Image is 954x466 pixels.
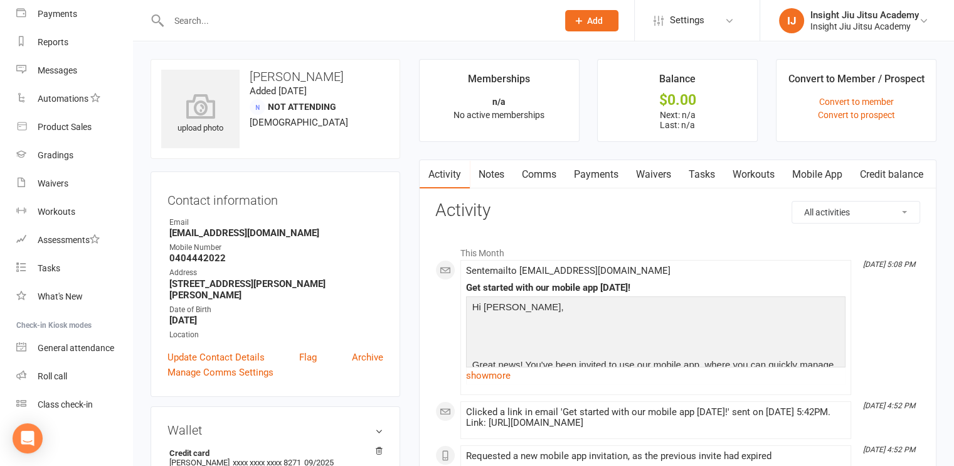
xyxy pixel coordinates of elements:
[435,240,920,260] li: This Month
[250,117,348,128] span: [DEMOGRAPHIC_DATA]
[16,334,132,362] a: General attendance kiosk mode
[16,198,132,226] a: Workouts
[783,160,851,189] a: Mobile App
[169,278,383,301] strong: [STREET_ADDRESS][PERSON_NAME][PERSON_NAME]
[466,451,845,462] div: Requested a new mobile app invitation, as the previous invite had expired
[16,283,132,311] a: What's New
[352,350,383,365] a: Archive
[38,37,68,47] div: Reports
[851,160,932,189] a: Credit balance
[13,423,43,453] div: Open Intercom Messenger
[38,207,75,217] div: Workouts
[466,367,845,384] a: show more
[466,407,845,428] div: Clicked a link in email 'Get started with our mobile app [DATE]!' sent on [DATE] 5:42PM. Link: [U...
[38,263,60,273] div: Tasks
[16,28,132,57] a: Reports
[16,57,132,85] a: Messages
[565,160,627,189] a: Payments
[169,242,383,254] div: Mobile Number
[16,226,132,254] a: Assessments
[435,201,920,220] h3: Activity
[16,362,132,391] a: Roll call
[420,160,470,189] a: Activity
[818,110,895,120] a: Convert to prospect
[468,71,530,94] div: Memberships
[466,265,670,276] span: Sent email to [EMAIL_ADDRESS][DOMAIN_NAME]
[469,300,842,318] p: Hi [PERSON_NAME],
[165,12,549,30] input: Search...
[169,304,383,316] div: Date of Birth
[169,267,383,279] div: Address
[788,71,925,94] div: Convert to Member / Prospect
[470,160,513,189] a: Notes
[609,94,746,107] div: $0.00
[38,122,92,132] div: Product Sales
[38,65,77,75] div: Messages
[16,113,132,141] a: Product Sales
[16,170,132,198] a: Waivers
[659,71,696,94] div: Balance
[513,160,565,189] a: Comms
[161,70,390,84] h3: [PERSON_NAME]
[169,252,383,264] strong: 0404442022
[16,85,132,113] a: Automations
[161,94,240,135] div: upload photo
[863,445,915,454] i: [DATE] 4:52 PM
[250,85,307,97] time: Added [DATE]
[299,350,317,365] a: Flag
[779,8,804,33] div: IJ
[169,315,383,326] strong: [DATE]
[466,283,845,293] div: Get started with our mobile app [DATE]!
[863,260,915,269] i: [DATE] 5:08 PM
[16,141,132,170] a: Gradings
[565,10,618,31] button: Add
[453,110,544,120] span: No active memberships
[167,365,273,380] a: Manage Comms Settings
[38,235,100,245] div: Assessments
[169,448,377,458] strong: Credit card
[819,97,894,107] a: Convert to member
[169,217,383,229] div: Email
[38,371,67,381] div: Roll call
[268,102,336,112] span: Not Attending
[38,94,88,104] div: Automations
[680,160,724,189] a: Tasks
[492,97,506,107] strong: n/a
[38,399,93,409] div: Class check-in
[587,16,603,26] span: Add
[167,350,265,365] a: Update Contact Details
[810,21,919,32] div: Insight Jiu Jitsu Academy
[38,291,83,301] div: What's New
[863,401,915,410] i: [DATE] 4:52 PM
[724,160,783,189] a: Workouts
[670,6,704,35] span: Settings
[167,423,383,437] h3: Wallet
[810,9,919,21] div: Insight Jiu Jitsu Academy
[38,150,73,160] div: Gradings
[167,188,383,207] h3: Contact information
[38,9,77,19] div: Payments
[16,254,132,283] a: Tasks
[38,343,114,353] div: General attendance
[469,357,842,391] p: Great news! You've been invited to use our mobile app, where you can quickly manage your bookings...
[38,178,68,188] div: Waivers
[609,110,746,130] p: Next: n/a Last: n/a
[627,160,680,189] a: Waivers
[16,391,132,419] a: Class kiosk mode
[169,227,383,239] strong: [EMAIL_ADDRESS][DOMAIN_NAME]
[169,329,383,341] div: Location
